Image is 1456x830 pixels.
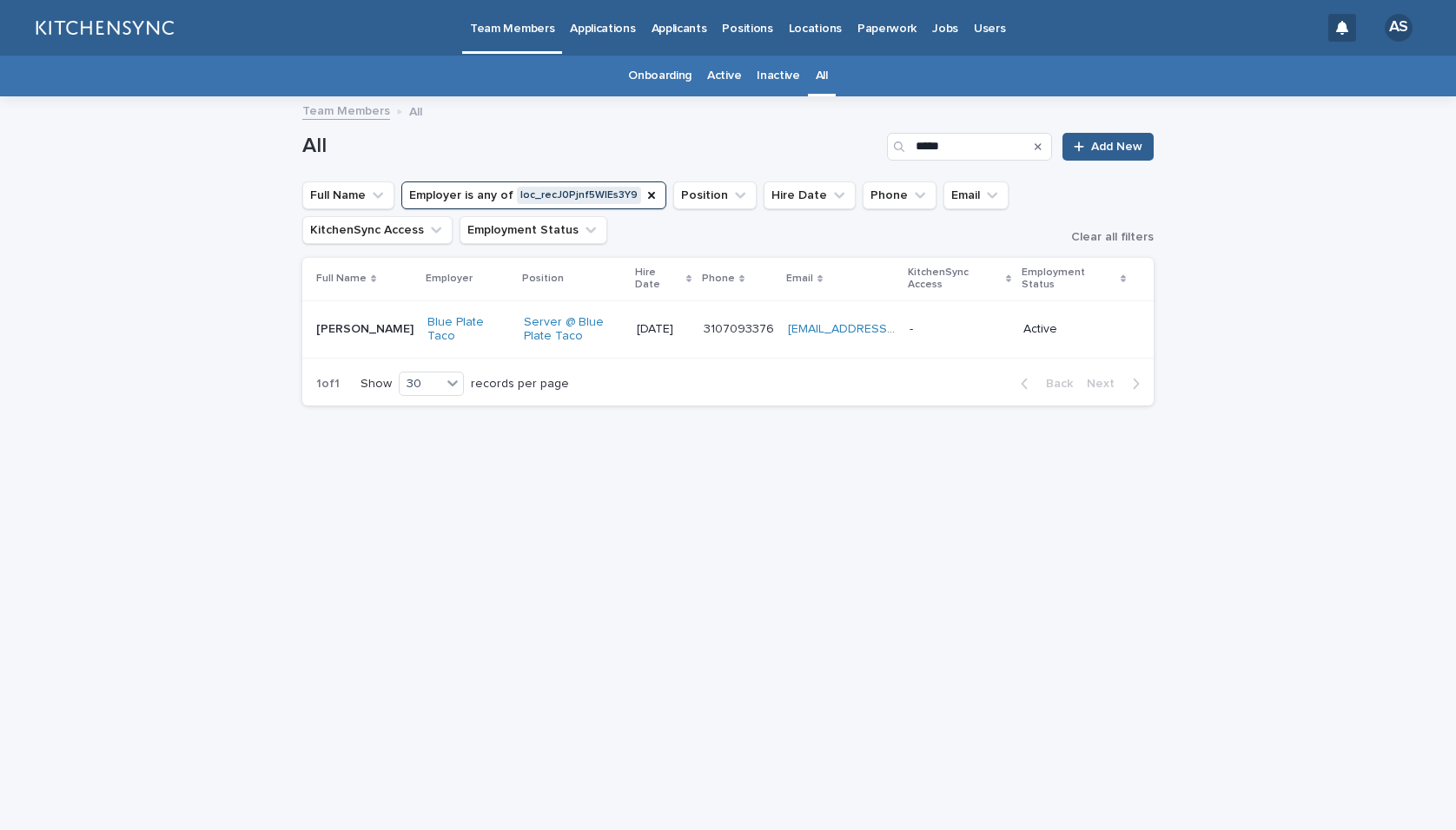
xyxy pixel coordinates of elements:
[635,263,681,295] p: Hire Date
[1071,231,1154,243] span: Clear all filters
[35,10,174,45] img: lGNCzQTxQVKGkIr0XjOy
[757,56,800,96] a: Inactive
[1022,263,1116,295] p: Employment Status
[471,377,569,392] p: records per page
[943,181,1009,209] button: Email
[524,315,624,345] a: Server @ Blue Plate Taco
[704,323,774,335] a: 3107093376
[302,300,1154,359] tr: [PERSON_NAME][PERSON_NAME] Blue Plate Taco Server @ Blue Plate Taco [DATE]3107093376 [EMAIL_ADDRE...
[628,56,692,96] a: Onboarding
[302,216,453,244] button: KitchenSync Access
[522,269,564,288] p: Position
[707,56,741,96] a: Active
[1080,376,1154,392] button: Next
[426,269,473,288] p: Employer
[764,181,856,209] button: Hire Date
[302,100,390,120] a: Team Members
[1087,378,1125,390] span: Next
[316,269,367,288] p: Full Name
[908,263,1002,295] p: KitchenSync Access
[816,56,828,96] a: All
[1091,141,1142,153] span: Add New
[1007,376,1080,392] button: Back
[427,315,510,345] a: Blue Plate Taco
[302,181,394,209] button: Full Name
[400,375,441,393] div: 30
[302,134,880,159] h1: All
[702,269,735,288] p: Phone
[887,133,1052,161] input: Search
[910,322,1009,337] p: -
[409,101,422,120] p: All
[302,363,354,405] p: 1 of 1
[1385,14,1413,42] div: AS
[401,181,666,209] button: Employer
[786,269,813,288] p: Email
[1062,133,1154,161] a: Add New
[361,377,392,392] p: Show
[460,216,607,244] button: Employment Status
[637,322,690,337] p: [DATE]
[1023,322,1126,337] p: Active
[1036,378,1073,390] span: Back
[1057,231,1154,243] button: Clear all filters
[788,323,984,335] a: [EMAIL_ADDRESS][DOMAIN_NAME]
[673,181,757,209] button: Position
[863,181,936,209] button: Phone
[316,319,417,337] p: [PERSON_NAME]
